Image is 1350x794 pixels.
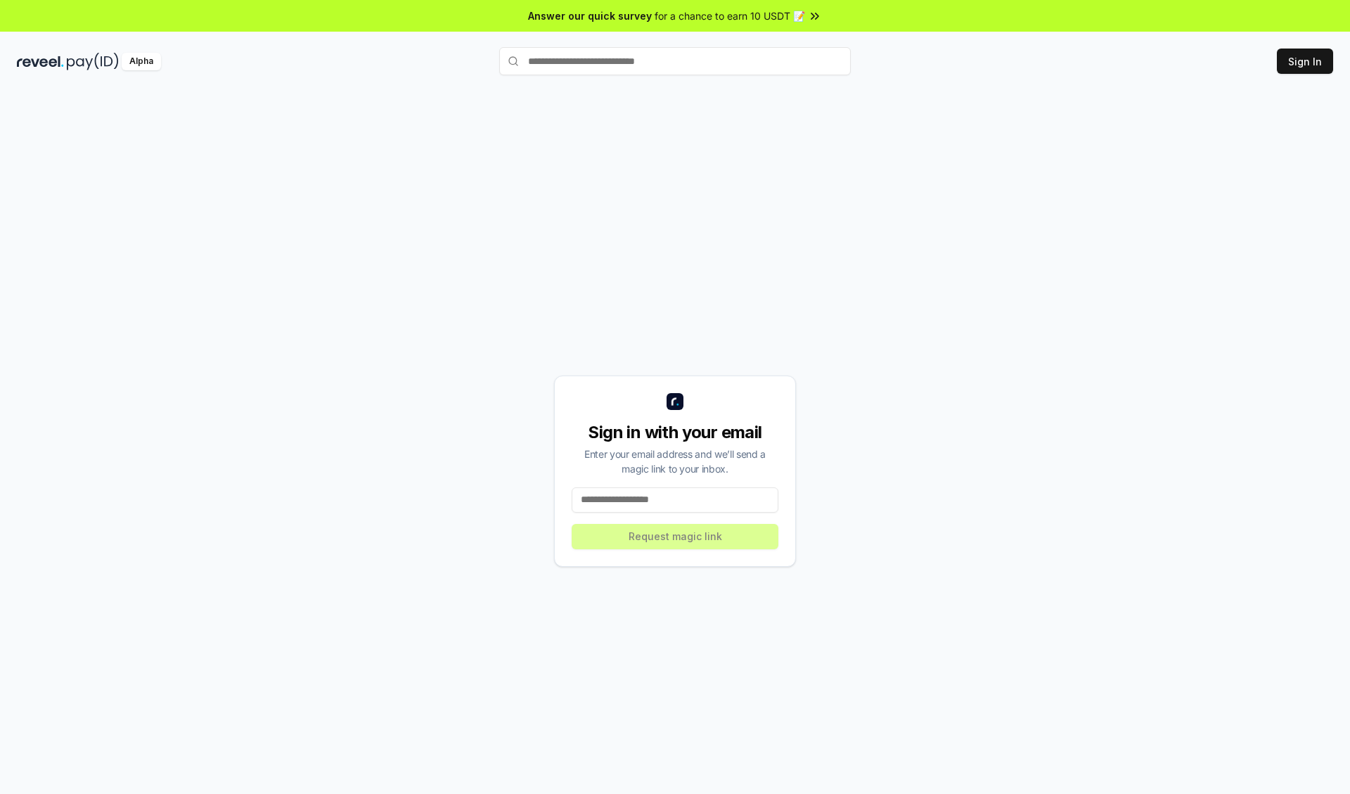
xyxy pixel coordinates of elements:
div: Enter your email address and we’ll send a magic link to your inbox. [572,447,778,476]
span: for a chance to earn 10 USDT 📝 [655,8,805,23]
span: Answer our quick survey [528,8,652,23]
div: Sign in with your email [572,421,778,444]
img: reveel_dark [17,53,64,70]
button: Sign In [1277,49,1333,74]
img: pay_id [67,53,119,70]
div: Alpha [122,53,161,70]
img: logo_small [667,393,683,410]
